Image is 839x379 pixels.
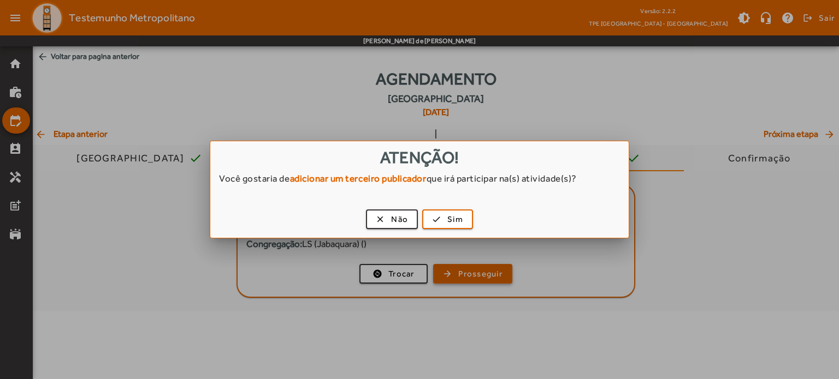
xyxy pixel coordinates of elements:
[210,172,629,196] div: Você gostaria de que irá participar na(s) atividade(s)?
[380,148,459,167] span: Atenção!
[447,213,463,226] span: Sim
[422,209,473,229] button: Sim
[366,209,418,229] button: Não
[290,173,427,184] strong: adicionar um terceiro publicador
[391,213,408,226] span: Não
